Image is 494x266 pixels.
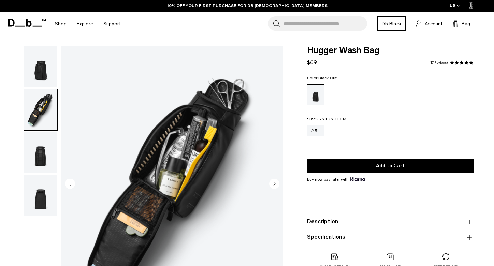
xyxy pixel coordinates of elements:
[24,89,57,130] img: Hugger Wash Bag Black Out
[24,89,58,131] button: Hugger Wash Bag Black Out
[307,218,474,226] button: Description
[416,19,442,28] a: Account
[307,125,324,136] a: 2.5L
[377,16,406,31] a: Db Black
[318,76,337,80] span: Black Out
[167,3,328,9] a: 10% OFF YOUR FIRST PURCHASE FOR DB [DEMOGRAPHIC_DATA] MEMBERS
[269,178,279,190] button: Next slide
[307,59,317,65] span: $69
[55,12,67,36] a: Shop
[307,233,474,241] button: Specifications
[307,76,337,80] legend: Color:
[350,177,365,181] img: {"height" => 20, "alt" => "Klarna"}
[24,175,57,216] img: Hugger Wash Bag Black Out
[50,12,126,36] nav: Main Navigation
[307,159,474,173] button: Add to Cart
[462,20,470,27] span: Bag
[24,175,58,216] button: Hugger Wash Bag Black Out
[307,84,324,105] a: Black Out
[77,12,93,36] a: Explore
[453,19,470,28] button: Bag
[103,12,121,36] a: Support
[316,117,346,121] span: 25 x 13 x 11 CM
[307,46,474,55] span: Hugger Wash Bag
[24,46,58,88] button: Hugger Wash Bag Black Out
[425,20,442,27] span: Account
[429,61,448,64] a: 17 reviews
[307,117,346,121] legend: Size:
[65,178,75,190] button: Previous slide
[24,132,57,173] img: Hugger Wash Bag Black Out
[24,132,58,174] button: Hugger Wash Bag Black Out
[24,46,57,87] img: Hugger Wash Bag Black Out
[307,176,365,182] span: Buy now pay later with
